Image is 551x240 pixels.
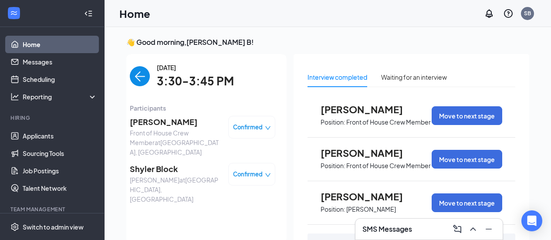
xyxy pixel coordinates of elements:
svg: Notifications [484,8,494,19]
span: down [265,172,271,178]
div: Interview completed [308,72,367,82]
h3: 👋 Good morning, [PERSON_NAME] B ! [126,37,529,47]
svg: Minimize [483,224,494,234]
svg: WorkstreamLogo [10,9,18,17]
button: ComposeMessage [450,222,464,236]
span: [DATE] [157,63,234,72]
h3: SMS Messages [362,224,412,234]
span: [PERSON_NAME] at [GEOGRAPHIC_DATA], [GEOGRAPHIC_DATA] [130,175,221,204]
div: Hiring [10,114,95,122]
span: Participants [130,103,275,113]
p: [PERSON_NAME] [346,205,396,213]
h1: Home [119,6,150,21]
span: 3:30-3:45 PM [157,72,234,90]
a: Scheduling [23,71,97,88]
a: Home [23,36,97,53]
svg: Analysis [10,92,19,101]
button: Move to next stage [432,106,502,125]
a: Talent Network [23,179,97,197]
button: Move to next stage [432,193,502,212]
svg: Collapse [84,9,93,18]
span: Confirmed [233,170,263,179]
a: Messages [23,53,97,71]
span: Confirmed [233,123,263,132]
div: Switch to admin view [23,223,84,231]
a: Sourcing Tools [23,145,97,162]
span: Shyler Block [130,163,221,175]
span: [PERSON_NAME] [130,116,221,128]
div: SB [524,10,531,17]
p: Position: [321,118,345,126]
span: [PERSON_NAME] [321,191,416,202]
svg: ChevronUp [468,224,478,234]
svg: QuestionInfo [503,8,514,19]
button: Move to next stage [432,150,502,169]
p: Position: [321,162,345,170]
svg: Settings [10,223,19,231]
div: Team Management [10,206,95,213]
p: Position: [321,205,345,213]
button: ChevronUp [466,222,480,236]
span: down [265,125,271,131]
div: Open Intercom Messenger [521,210,542,231]
a: Job Postings [23,162,97,179]
svg: ComposeMessage [452,224,463,234]
button: back-button [130,66,150,86]
a: Applicants [23,127,97,145]
p: Front of House Crew Member [346,162,431,170]
div: Reporting [23,92,98,101]
p: Front of House Crew Member [346,118,431,126]
div: Waiting for an interview [381,72,447,82]
span: [PERSON_NAME] [321,147,416,159]
span: Front of House Crew Member at [GEOGRAPHIC_DATA], [GEOGRAPHIC_DATA] [130,128,221,157]
button: Minimize [482,222,496,236]
span: [PERSON_NAME] [321,104,416,115]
